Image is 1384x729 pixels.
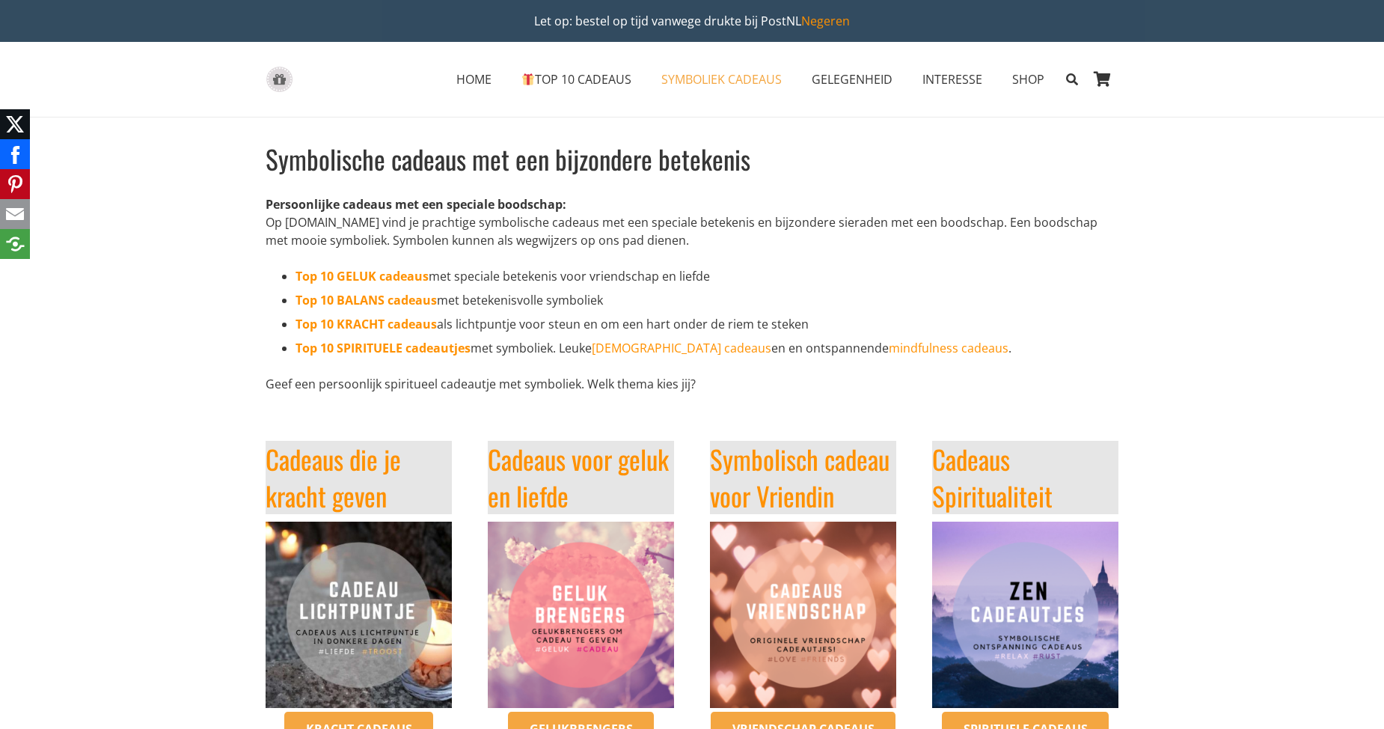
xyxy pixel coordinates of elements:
[1012,71,1044,88] span: SHOP
[296,340,471,356] a: Top 10 SPIRITUELE cadeautjes
[710,522,896,708] a: cadeaus vriendschap symbolisch vriending cadeau origineel inspirerendwinkelen
[1059,61,1086,98] a: Zoeken
[266,196,566,213] strong: Persoonlijke cadeaus met een speciale boodschap:
[661,71,782,88] span: SYMBOLIEK CADEAUS
[296,267,1118,285] li: met speciale betekenis voor vriendschap en liefde
[1086,42,1118,117] a: Winkelwagen
[889,340,1008,356] a: mindfulness cadeaus
[997,61,1059,98] a: SHOPSHOP Menu
[456,71,492,88] span: HOME
[296,339,1118,357] li: met symboliek. Leuke en en ontspannende .
[932,522,1118,708] img: Relax en anti-stress cadeaus voor meer Zen
[506,61,646,98] a: 🎁TOP 10 CADEAUS🎁 TOP 10 CADEAUS Menu
[266,375,1118,393] p: Geef een persoonlijk spiritueel cadeautje met symboliek. Welk thema kies jij?
[266,439,401,515] a: Cadeaus die je kracht geven
[266,522,452,708] a: troost-cadeau-sterkte-ketting-symboliek-overlijden-moeilijke-tijden-cadeaus-inspirerendwinkelen
[801,13,850,29] a: Negeren
[296,292,437,308] a: Top 10 BALANS cadeaus
[266,141,1118,177] h1: Symbolische cadeaus met een bijzondere betekenis
[522,73,534,85] img: 🎁
[296,315,1118,333] li: als lichtpuntje voor steun en om een hart onder de riem te steken
[521,71,631,88] span: TOP 10 CADEAUS
[907,61,997,98] a: INTERESSEINTERESSE Menu
[296,291,1118,309] li: met betekenisvolle symboliek
[266,195,1118,249] p: Op [DOMAIN_NAME] vind je prachtige symbolische cadeaus met een speciale betekenis en bijzondere s...
[488,439,669,515] a: Cadeaus voor geluk en liefde
[441,61,506,98] a: HOMEHOME Menu
[296,316,437,332] a: Top 10 KRACHT cadeaus
[296,268,429,284] a: Top 10 GELUK cadeaus
[710,439,890,515] a: Symbolisch cadeau voor Vriendin
[710,522,896,708] img: origineel vriendschap cadeau met speciale betekenis en symboliek - bestel een vriendinnen cadeau ...
[592,340,771,356] a: [DEMOGRAPHIC_DATA] cadeaus
[797,61,907,98] a: GELEGENHEIDGELEGENHEID Menu
[646,61,797,98] a: SYMBOLIEK CADEAUSSYMBOLIEK CADEAUS Menu
[922,71,982,88] span: INTERESSE
[932,439,1053,515] a: Cadeaus Spiritualiteit
[812,71,892,88] span: GELEGENHEID
[488,522,674,708] a: Gelukbrengers om cadeau te geven ketting met symboliek vriendschap verjaardag
[932,522,1118,708] a: Ontspanning cadeaus relax cadeautjes Zen inspirerendwinkelen
[266,522,452,708] img: Troost cadeau herinnering moeilijke tijden ketting kracht kerstmis
[266,67,293,93] a: gift-box-icon-grey-inspirerendwinkelen
[488,522,674,708] img: Geef een geluksbrenger cadeau! Leuk voor een goede vriendin, collega of voor een verjaardag ed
